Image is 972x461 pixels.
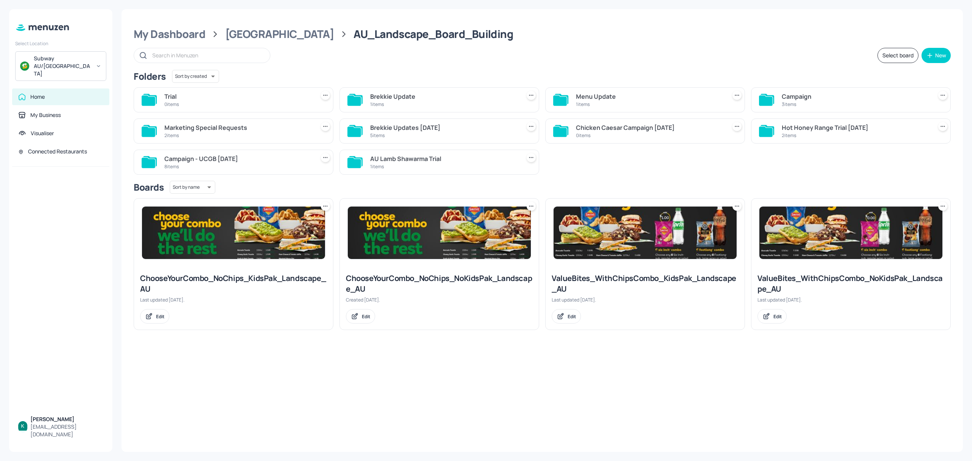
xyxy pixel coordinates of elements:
[164,92,312,101] div: Trial
[353,27,513,41] div: AU_Landscape_Board_Building
[140,297,327,303] div: Last updated [DATE].
[15,40,106,47] div: Select Location
[576,132,723,139] div: 0 items
[134,181,164,193] div: Boards
[18,421,27,430] img: ACg8ocKBIlbXoTTzaZ8RZ_0B6YnoiWvEjOPx6MQW7xFGuDwnGH3hbQ=s96-c
[552,297,738,303] div: Last updated [DATE].
[164,132,312,139] div: 2 items
[370,154,518,163] div: AU Lamb Shawarma Trial
[164,163,312,170] div: 8 items
[757,297,944,303] div: Last updated [DATE].
[28,148,87,155] div: Connected Restaurants
[757,273,944,294] div: ValueBites_WithChipsCombo_NoKidsPak_Landscape_AU
[34,55,91,77] div: Subway AU/[GEOGRAPHIC_DATA]
[554,207,737,259] img: 2025-07-14-1752473805400kqv07lorw2.jpeg
[164,123,312,132] div: Marketing Special Requests
[370,132,518,139] div: 5 items
[134,27,205,41] div: My Dashboard
[362,313,370,320] div: Edit
[172,69,219,84] div: Sort by created
[170,180,215,195] div: Sort by name
[370,101,518,107] div: 1 items
[782,123,929,132] div: Hot Honey Range Trial [DATE]
[370,92,518,101] div: Brekkie Update
[576,101,723,107] div: 1 items
[30,111,61,119] div: My Business
[877,48,918,63] button: Select board
[156,313,164,320] div: Edit
[30,423,103,438] div: [EMAIL_ADDRESS][DOMAIN_NAME]
[782,92,929,101] div: Campaign
[370,123,518,132] div: Brekkie Updates [DATE]
[576,123,723,132] div: Chicken Caesar Campaign [DATE]
[782,132,929,139] div: 2 items
[576,92,723,101] div: Menu Update
[152,50,262,61] input: Search in Menuzen
[140,273,327,294] div: ChooseYourCombo_NoChips_KidsPak_Landscape_AU
[142,207,325,259] img: 2025-03-05-1741140906389y9ao5vmqtjk.jpeg
[164,154,312,163] div: Campaign - UCGB [DATE]
[348,207,531,259] img: 2025-03-05-1741140906389y9ao5vmqtjk.jpeg
[922,48,951,63] button: New
[134,70,166,82] div: Folders
[30,415,103,423] div: [PERSON_NAME]
[782,101,929,107] div: 3 items
[759,207,942,259] img: 2025-07-10-17521107088203kx35vaunet.jpeg
[568,313,576,320] div: Edit
[346,297,533,303] div: Created [DATE].
[346,273,533,294] div: ChooseYourCombo_NoChips_NoKidsPak_Landscape_AU
[370,163,518,170] div: 1 items
[31,129,54,137] div: Visualiser
[20,62,29,71] img: avatar
[225,27,334,41] div: [GEOGRAPHIC_DATA]
[935,53,946,58] div: New
[773,313,782,320] div: Edit
[164,101,312,107] div: 0 items
[30,93,45,101] div: Home
[552,273,738,294] div: ValueBites_WithChipsCombo_KidsPak_Landscape_AU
